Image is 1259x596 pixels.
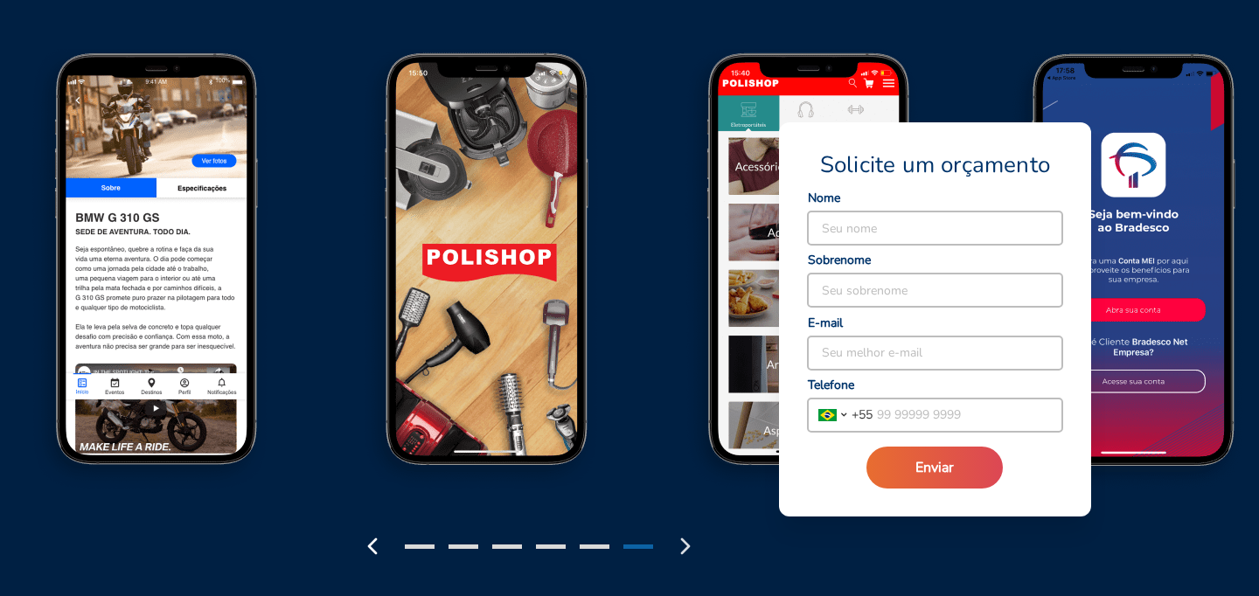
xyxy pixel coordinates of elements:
img: Polishop Screen 2 [650,49,976,500]
input: Seu sobrenome [808,274,1062,307]
input: Seu melhor e-mail [808,336,1062,370]
img: Polishop Screen 1 [325,49,650,500]
input: 99 99999 9999 [873,398,1062,432]
span: + 55 [852,405,873,424]
input: Seu nome [808,211,1062,245]
span: Solicite um orçamento [820,150,1050,180]
span: Enviar [915,458,954,477]
button: Enviar [866,447,1003,489]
